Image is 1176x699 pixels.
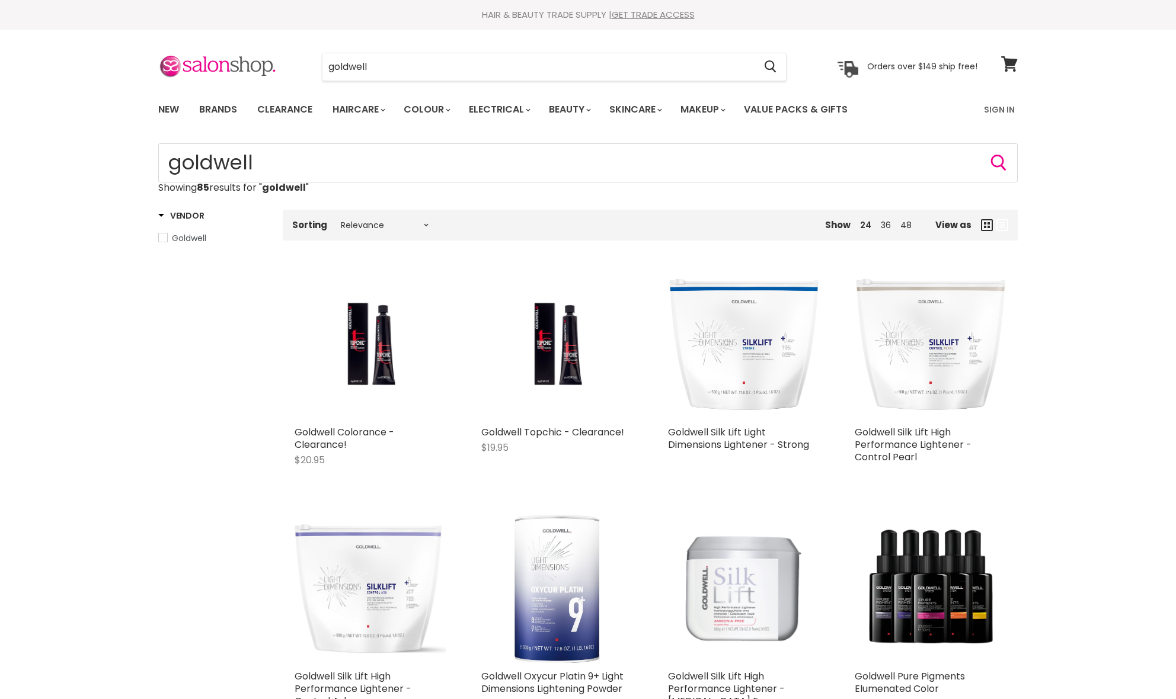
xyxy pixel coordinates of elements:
img: Goldwell Topchic - Clearance! [507,269,607,420]
label: Sorting [292,220,327,230]
a: Goldwell Oxycur Platin 9+ Light Dimensions Lightening Powder [481,669,624,695]
a: Goldwell Topchic - Clearance! [481,425,624,439]
a: Electrical [460,97,538,122]
a: Sign In [977,97,1022,122]
form: Product [322,53,787,81]
nav: Main [143,92,1033,127]
span: $20.95 [295,453,325,467]
img: Goldwell Silk Lift Light Dimensions Lightener - Strong [668,278,819,411]
input: Search [322,53,755,81]
a: Value Packs & Gifts [735,97,857,122]
img: Goldwell Pure Pigments Elumenated Color [855,513,1006,664]
a: Makeup [672,97,733,122]
a: Goldwell Silk Lift Light Dimensions Lightener - Strong [668,269,819,420]
p: Showing results for " " [158,182,1018,193]
a: Goldwell Silk Lift High Performance Lightener - Ammonia Free [668,513,819,664]
a: Goldwell Silk Lift Light Dimensions Lightener - Strong [668,425,809,451]
img: Goldwell Silk Lift High Performance Lightener - Ammonia Free [669,513,819,664]
a: Goldwell Silk Lift High Performance Lightener - Control Pearl [855,269,1006,420]
span: $19.95 [481,441,509,454]
a: GET TRADE ACCESS [612,8,695,21]
a: 36 [881,219,891,231]
a: Colour [395,97,458,122]
span: View as [935,220,972,230]
ul: Main menu [149,92,917,127]
h3: Vendor [158,210,204,222]
a: Brands [190,97,246,122]
img: Goldwell Silk Lift High Performance Lightener - Control Pearl [855,278,1006,411]
a: Skincare [600,97,669,122]
a: Goldwell Topchic - Clearance! [481,269,632,420]
a: New [149,97,188,122]
strong: goldwell [262,181,306,194]
a: Beauty [540,97,598,122]
span: Show [825,219,851,231]
a: Goldwell Oxycur Platin 9+ Light Dimensions Lightening Powder [481,513,632,664]
button: Search [755,53,786,81]
a: Goldwell Silk Lift High Performance Lightener - Control Pearl [855,425,972,464]
img: Goldwell Silk Lift High Performance Lightener - Control Ash [295,524,446,653]
a: Goldwell Pure Pigments Elumenated Color [855,669,965,695]
p: Orders over $149 ship free! [867,61,977,72]
a: Goldwell Colorance - Clearance! [295,269,446,420]
strong: 85 [197,181,209,194]
a: Goldwell Silk Lift High Performance Lightener - Control Ash [295,513,446,664]
img: Goldwell Oxycur Platin 9+ Light Dimensions Lightening Powder [513,513,601,664]
a: Goldwell [158,232,268,245]
a: 24 [860,219,871,231]
input: Search [158,143,1018,182]
a: Clearance [248,97,321,122]
img: Goldwell Colorance - Clearance! [320,269,420,420]
button: Search [989,153,1008,172]
span: Goldwell [172,232,206,244]
a: Goldwell Colorance - Clearance! [295,425,394,451]
div: HAIR & BEAUTY TRADE SUPPLY | [143,9,1033,21]
a: Haircare [324,97,392,122]
form: Product [158,143,1018,182]
a: 48 [900,219,912,231]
